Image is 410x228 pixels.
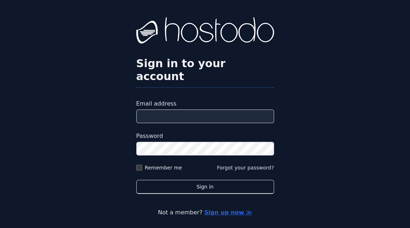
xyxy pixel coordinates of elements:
img: Hostodo [136,17,274,46]
h2: Sign in to your account [136,57,274,83]
button: Sign in [136,180,274,194]
p: Not a member? [29,208,381,217]
label: Remember me [145,164,182,171]
button: Forgot your password? [217,164,274,171]
label: Email address [136,99,274,108]
label: Password [136,132,274,140]
a: Sign up now ≫ [204,209,252,216]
